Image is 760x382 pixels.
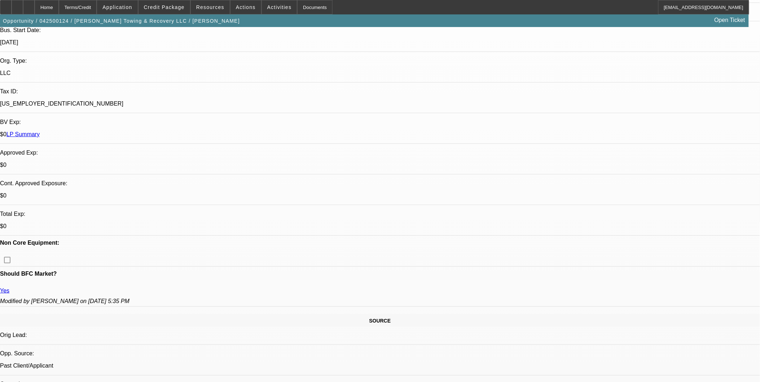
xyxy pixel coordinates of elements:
span: Opportunity / 042500124 / [PERSON_NAME] Towing & Recovery LLC / [PERSON_NAME] [3,18,240,24]
button: Application [97,0,137,14]
a: LP Summary [6,131,40,137]
button: Credit Package [139,0,190,14]
span: Credit Package [144,4,185,10]
button: Actions [230,0,261,14]
span: Actions [236,4,256,10]
a: Open Ticket [712,14,748,26]
span: Resources [196,4,224,10]
button: Activities [262,0,297,14]
span: Application [102,4,132,10]
span: Activities [267,4,292,10]
span: SOURCE [369,318,391,324]
button: Resources [191,0,230,14]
